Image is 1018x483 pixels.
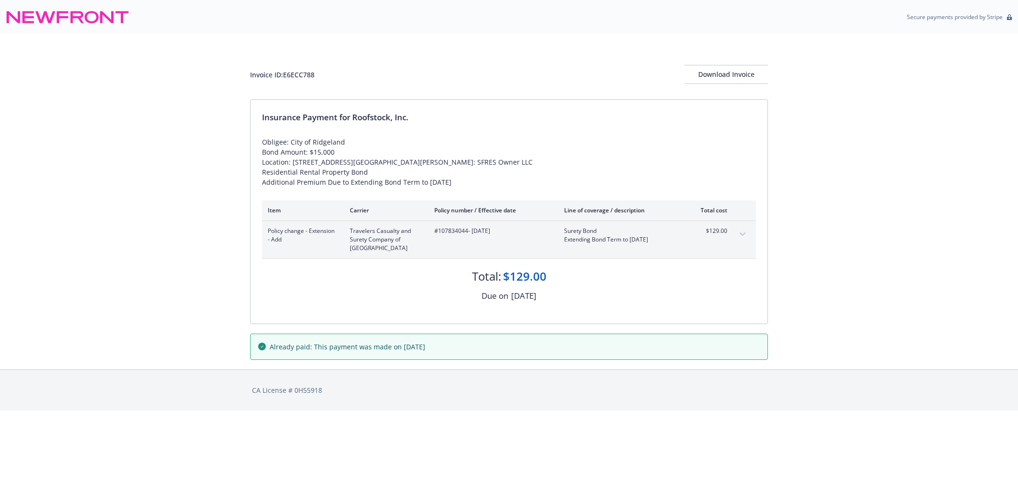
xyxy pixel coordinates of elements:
[262,221,756,258] div: Policy change - Extension - AddTravelers Casualty and Surety Company of [GEOGRAPHIC_DATA]#1078340...
[692,206,727,214] div: Total cost
[482,290,508,302] div: Due on
[692,227,727,235] span: $129.00
[564,227,676,235] span: Surety Bond
[564,227,676,244] span: Surety BondExtending Bond Term to [DATE]
[350,227,419,252] span: Travelers Casualty and Surety Company of [GEOGRAPHIC_DATA]
[684,65,768,84] button: Download Invoice
[262,111,756,124] div: Insurance Payment for Roofstock, Inc.
[268,206,335,214] div: Item
[262,137,756,187] div: Obligee: City of Ridgeland Bond Amount: $15,000 Location: [STREET_ADDRESS][GEOGRAPHIC_DATA][PERSO...
[268,227,335,244] span: Policy change - Extension - Add
[503,268,546,284] div: $129.00
[735,227,750,242] button: expand content
[684,65,768,84] div: Download Invoice
[434,206,549,214] div: Policy number / Effective date
[252,385,766,395] div: CA License # 0H55918
[564,235,676,244] span: Extending Bond Term to [DATE]
[907,13,1003,21] p: Secure payments provided by Stripe
[250,70,315,80] div: Invoice ID: E6ECC788
[511,290,536,302] div: [DATE]
[434,227,549,235] span: #107834044 - [DATE]
[350,206,419,214] div: Carrier
[270,342,425,352] span: Already paid: This payment was made on [DATE]
[472,268,501,284] div: Total:
[564,206,676,214] div: Line of coverage / description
